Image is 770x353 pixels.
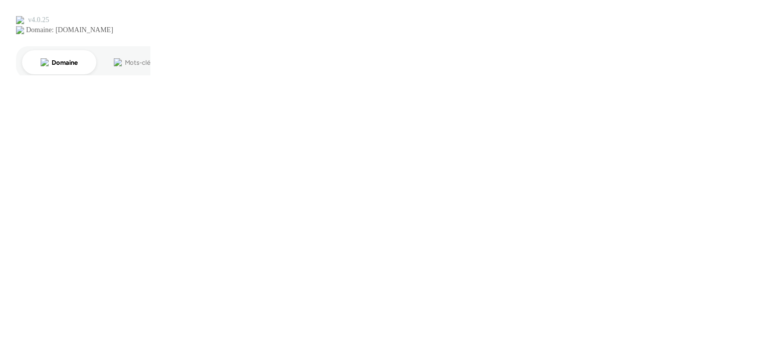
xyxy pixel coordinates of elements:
div: Domaine: [DOMAIN_NAME] [26,26,113,34]
div: Domaine [52,59,77,66]
img: tab_keywords_by_traffic_grey.svg [114,58,122,66]
div: v 4.0.25 [28,16,49,24]
img: logo_orange.svg [16,16,24,24]
img: website_grey.svg [16,26,24,34]
img: tab_domain_overview_orange.svg [41,58,49,66]
div: Mots-clés [125,59,153,66]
